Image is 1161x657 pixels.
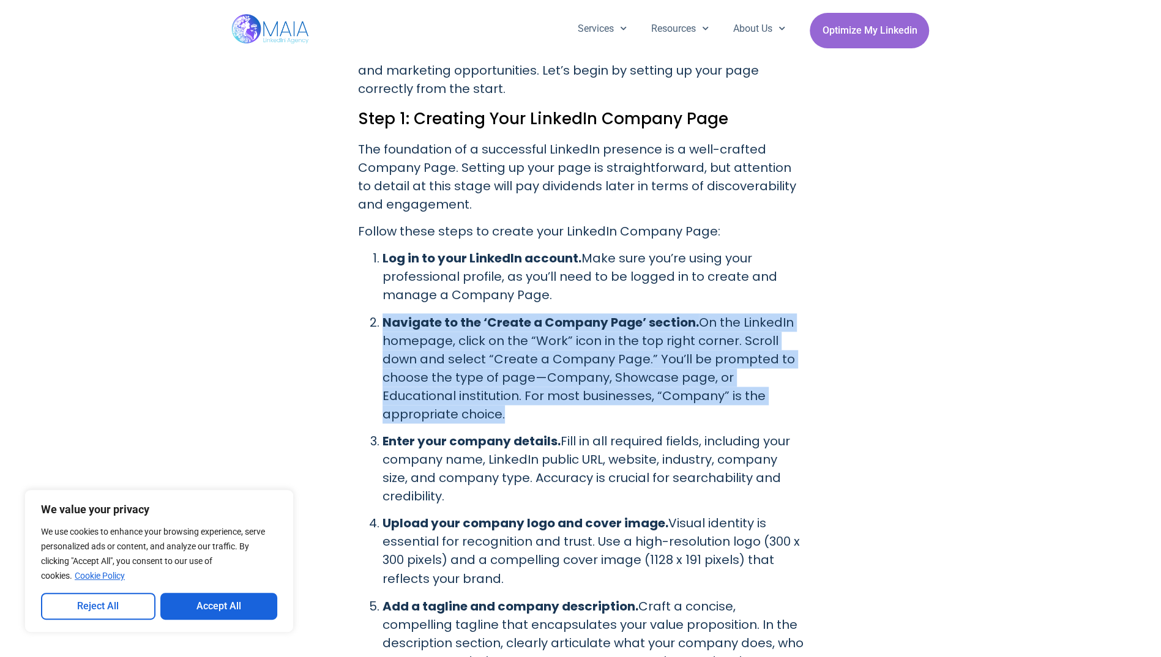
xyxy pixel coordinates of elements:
[566,13,798,45] nav: Menu
[383,514,804,587] p: Visual identity is essential for recognition and trust. Use a high-resolution logo (300 x 300 pix...
[566,13,639,45] a: Services
[639,13,721,45] a: Resources
[160,593,278,620] button: Accept All
[358,140,804,213] p: The foundation of a successful LinkedIn presence is a well-crafted Company Page. Setting up your ...
[383,432,561,450] strong: Enter your company details.
[74,570,125,581] a: Cookie Policy
[383,314,699,331] strong: Navigate to the ‘Create a Company Page’ section.
[358,222,804,240] p: Follow these steps to create your LinkedIn Company Page:
[41,502,277,517] p: We value your privacy
[383,313,804,423] p: On the LinkedIn homepage, click on the “Work” icon in the top right corner. Scroll down and selec...
[41,593,155,620] button: Reject All
[383,514,668,532] strong: Upload your company logo and cover image.
[810,13,929,48] a: Optimize My Linkedin
[721,13,797,45] a: About Us
[383,250,581,267] strong: Log in to your LinkedIn account.
[24,489,294,633] div: We value your privacy
[383,432,804,505] p: Fill in all required fields, including your company name, LinkedIn public URL, website, industry,...
[358,107,804,130] h2: Step 1: Creating Your LinkedIn Company Page
[383,597,638,614] strong: Add a tagline and company description.
[822,19,917,42] span: Optimize My Linkedin
[383,249,804,304] p: Make sure you’re using your professional profile, as you’ll need to be logged in to create and ma...
[41,524,277,583] p: We use cookies to enhance your browsing experience, serve personalized ads or content, and analyz...
[358,24,804,98] p: Whether you’re a startup, SMB, or enterprise, creating a LinkedIn Company Page is a strategic mov...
